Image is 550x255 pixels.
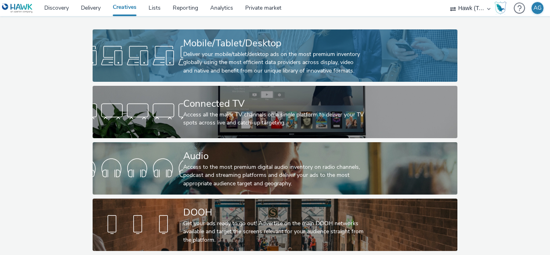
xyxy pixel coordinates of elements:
div: Access all the major TV channels on a single platform to deliver your TV spots across live and ca... [183,111,364,127]
div: Get your ads ready to go out! Advertise on the main DOOH networks available and target the screen... [183,220,364,244]
div: Mobile/Tablet/Desktop [183,36,364,50]
div: Audio [183,149,364,163]
div: DOOH [183,205,364,220]
a: Mobile/Tablet/DesktopDeliver your mobile/tablet/desktop ads on the most premium inventory globall... [93,29,457,82]
div: Access to the most premium digital audio inventory on radio channels, podcast and streaming platf... [183,163,364,188]
img: undefined Logo [2,3,33,13]
a: AudioAccess to the most premium digital audio inventory on radio channels, podcast and streaming ... [93,142,457,195]
div: Connected TV [183,97,364,111]
img: Hawk Academy [494,2,507,15]
a: Hawk Academy [494,2,510,15]
div: AG [533,2,542,14]
a: Connected TVAccess all the major TV channels on a single platform to deliver your TV spots across... [93,86,457,138]
a: DOOHGet your ads ready to go out! Advertise on the main DOOH networks available and target the sc... [93,199,457,251]
div: Deliver your mobile/tablet/desktop ads on the most premium inventory globally using the most effi... [183,50,364,75]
